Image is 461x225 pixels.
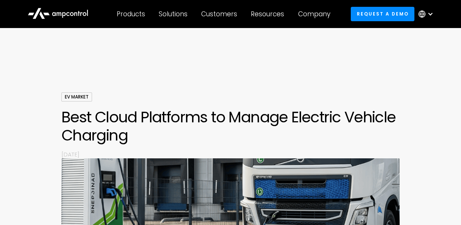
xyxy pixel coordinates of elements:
[159,10,188,18] div: Solutions
[201,10,237,18] div: Customers
[251,10,284,18] div: Resources
[117,10,145,18] div: Products
[298,10,330,18] div: Company
[61,108,400,144] h1: Best Cloud Platforms to Manage Electric Vehicle Charging
[61,92,92,102] div: EV Market
[351,7,414,21] a: Request a demo
[61,150,400,158] p: [DATE]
